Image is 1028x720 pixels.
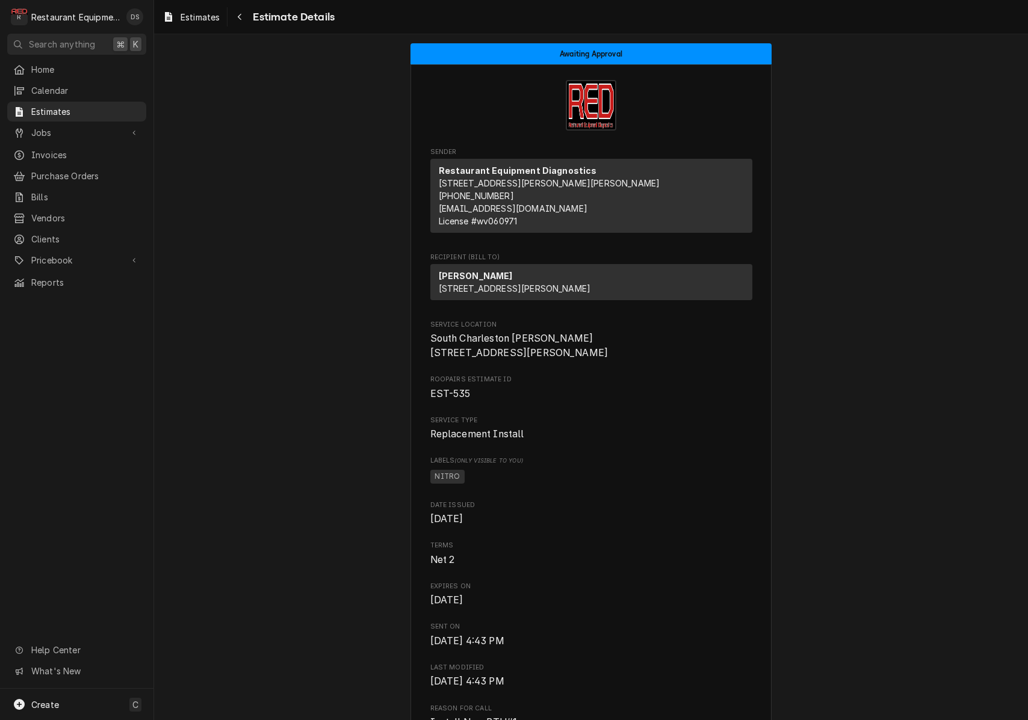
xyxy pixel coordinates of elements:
span: [DATE] [430,513,463,525]
span: Reports [31,276,140,289]
div: Status [410,43,772,64]
span: (Only Visible to You) [454,457,522,464]
span: Jobs [31,126,122,139]
div: Service Type [430,416,752,442]
span: [DATE] [430,594,463,606]
a: Go to Help Center [7,640,146,660]
span: Home [31,63,140,76]
span: Calendar [31,84,140,97]
span: Sender [430,147,752,157]
a: Go to Jobs [7,123,146,143]
span: [DATE] 4:43 PM [430,635,504,647]
button: Search anything⌘K [7,34,146,55]
div: Roopairs Estimate ID [430,375,752,401]
span: South Charleston [PERSON_NAME] [STREET_ADDRESS][PERSON_NAME] [430,333,608,358]
div: R [11,8,28,25]
a: Calendar [7,81,146,100]
span: Clients [31,233,140,245]
div: Sender [430,159,752,238]
span: Awaiting Approval [560,50,622,58]
span: EST-535 [430,388,471,399]
span: Help Center [31,644,139,656]
a: [EMAIL_ADDRESS][DOMAIN_NAME] [439,203,587,214]
span: Invoices [31,149,140,161]
div: Service Location [430,320,752,360]
span: Pricebook [31,254,122,266]
span: Service Location [430,331,752,360]
div: [object Object] [430,456,752,485]
a: Go to Pricebook [7,250,146,270]
span: C [132,698,138,711]
span: Date Issued [430,512,752,526]
span: Replacement Install [430,428,524,440]
div: Restaurant Equipment Diagnostics's Avatar [11,8,28,25]
span: Expires On [430,593,752,608]
span: Expires On [430,582,752,591]
span: Net 2 [430,554,455,565]
a: Estimates [7,102,146,122]
div: Expires On [430,582,752,608]
div: Derek Stewart's Avatar [126,8,143,25]
span: Purchase Orders [31,170,140,182]
a: Purchase Orders [7,166,146,186]
span: Last Modified [430,674,752,689]
span: Recipient (Bill To) [430,253,752,262]
span: Roopairs Estimate ID [430,387,752,401]
div: Recipient (Bill To) [430,264,752,305]
span: Service Type [430,416,752,425]
span: [DATE] 4:43 PM [430,675,504,687]
span: ⌘ [116,38,125,51]
span: Service Type [430,427,752,442]
span: [object Object] [430,468,752,486]
span: Terms [430,541,752,550]
div: Restaurant Equipment Diagnostics [31,11,120,23]
span: Terms [430,553,752,567]
a: Reports [7,272,146,292]
div: DS [126,8,143,25]
span: Create [31,700,59,710]
a: [PHONE_NUMBER] [439,191,514,201]
div: Estimate Sender [430,147,752,238]
a: Clients [7,229,146,249]
strong: [PERSON_NAME] [439,271,513,281]
span: Last Modified [430,663,752,672]
span: Roopairs Estimate ID [430,375,752,384]
div: Terms [430,541,752,567]
a: Home [7,60,146,79]
div: Date Issued [430,500,752,526]
div: Recipient (Bill To) [430,264,752,300]
div: Estimate Recipient [430,253,752,306]
div: Last Modified [430,663,752,689]
div: Sender [430,159,752,233]
span: Estimates [181,11,220,23]
span: Estimates [31,105,140,118]
span: Sent On [430,622,752,632]
span: License # wv060971 [439,216,518,226]
strong: Restaurant Equipment Diagnostics [439,165,597,176]
a: Bills [7,187,146,207]
span: Vendors [31,212,140,224]
button: Navigate back [230,7,249,26]
span: Service Location [430,320,752,330]
span: [STREET_ADDRESS][PERSON_NAME] [439,283,591,294]
span: Sent On [430,634,752,648]
span: NITRO [430,470,465,484]
span: Bills [31,191,140,203]
img: Logo [566,80,616,131]
a: Go to What's New [7,661,146,681]
span: Estimate Details [249,9,335,25]
a: Estimates [158,7,224,27]
span: Reason for Call [430,704,752,713]
a: Invoices [7,145,146,165]
a: Vendors [7,208,146,228]
span: [STREET_ADDRESS][PERSON_NAME][PERSON_NAME] [439,178,660,188]
div: Sent On [430,622,752,648]
span: What's New [31,665,139,677]
span: Date Issued [430,500,752,510]
span: Search anything [29,38,95,51]
span: Labels [430,456,752,466]
span: K [133,38,138,51]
